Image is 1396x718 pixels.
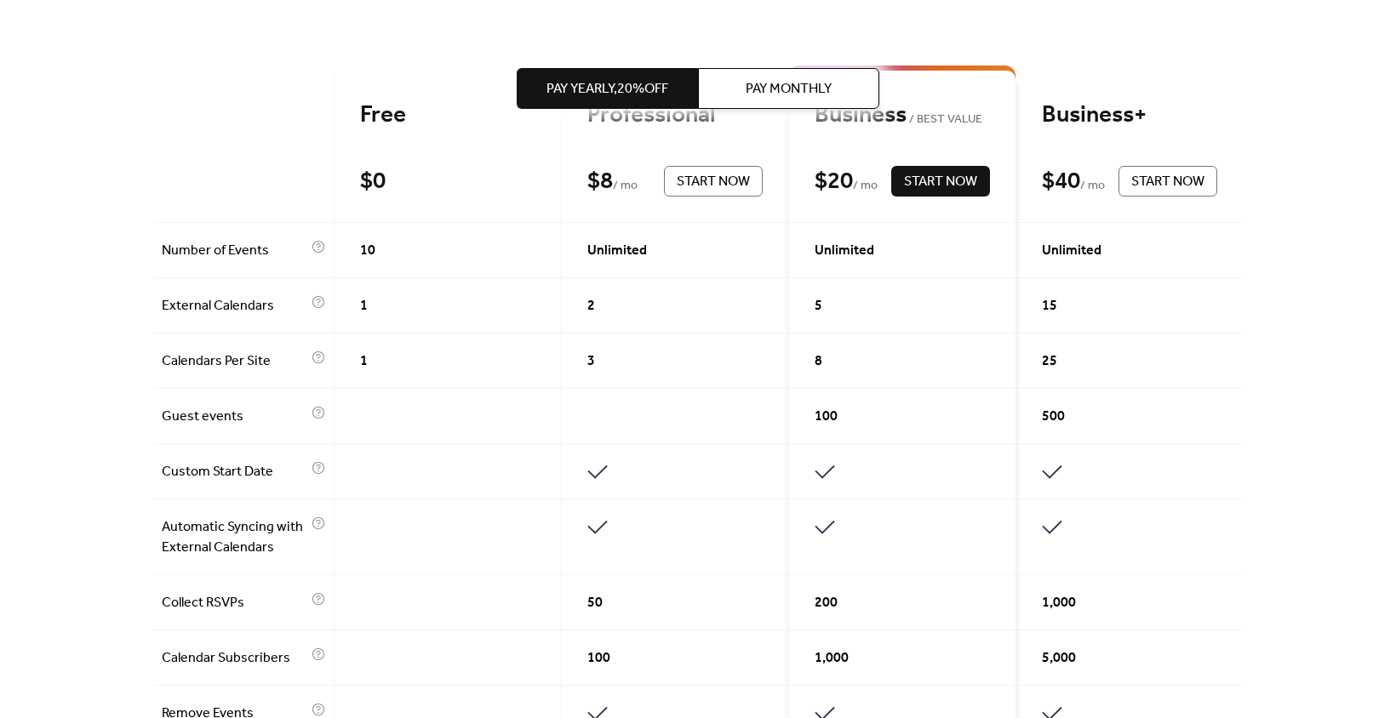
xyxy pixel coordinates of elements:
[587,648,610,669] span: 100
[587,593,603,613] span: 50
[815,241,874,261] span: Unlimited
[1080,176,1105,197] span: / mo
[162,462,307,482] span: Custom Start Date
[815,593,838,613] span: 200
[907,110,982,130] span: BEST VALUE
[1042,296,1057,316] span: 15
[1042,351,1057,372] span: 25
[815,167,853,197] div: $ 20
[517,68,698,109] button: Pay Yearly,20%off
[360,351,368,372] span: 1
[677,172,750,192] span: Start Now
[904,172,977,192] span: Start Now
[360,100,535,130] div: Free
[1042,648,1076,669] span: 5,000
[162,648,307,669] span: Calendar Subscribers
[360,241,375,261] span: 10
[746,79,832,100] span: Pay Monthly
[1042,241,1101,261] span: Unlimited
[1042,407,1065,427] span: 500
[162,351,307,372] span: Calendars Per Site
[587,167,613,197] div: $ 8
[815,648,849,669] span: 1,000
[1042,593,1076,613] span: 1,000
[162,517,307,558] span: Automatic Syncing with External Calendars
[360,167,386,197] div: $ 0
[891,166,990,197] button: Start Now
[664,166,763,197] button: Start Now
[853,176,878,197] span: / mo
[698,68,879,109] button: Pay Monthly
[587,241,647,261] span: Unlimited
[162,407,307,427] span: Guest events
[1119,166,1217,197] button: Start Now
[815,100,990,130] div: Business
[162,241,307,261] span: Number of Events
[815,351,822,372] span: 8
[1131,172,1204,192] span: Start Now
[613,176,638,197] span: / mo
[1042,167,1080,197] div: $ 40
[360,296,368,316] span: 1
[815,407,838,427] span: 100
[546,79,668,100] span: Pay Yearly, 20% off
[162,296,307,316] span: External Calendars
[587,296,595,316] span: 2
[815,296,822,316] span: 5
[162,593,307,613] span: Collect RSVPs
[587,351,595,372] span: 3
[1042,100,1217,130] div: Business+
